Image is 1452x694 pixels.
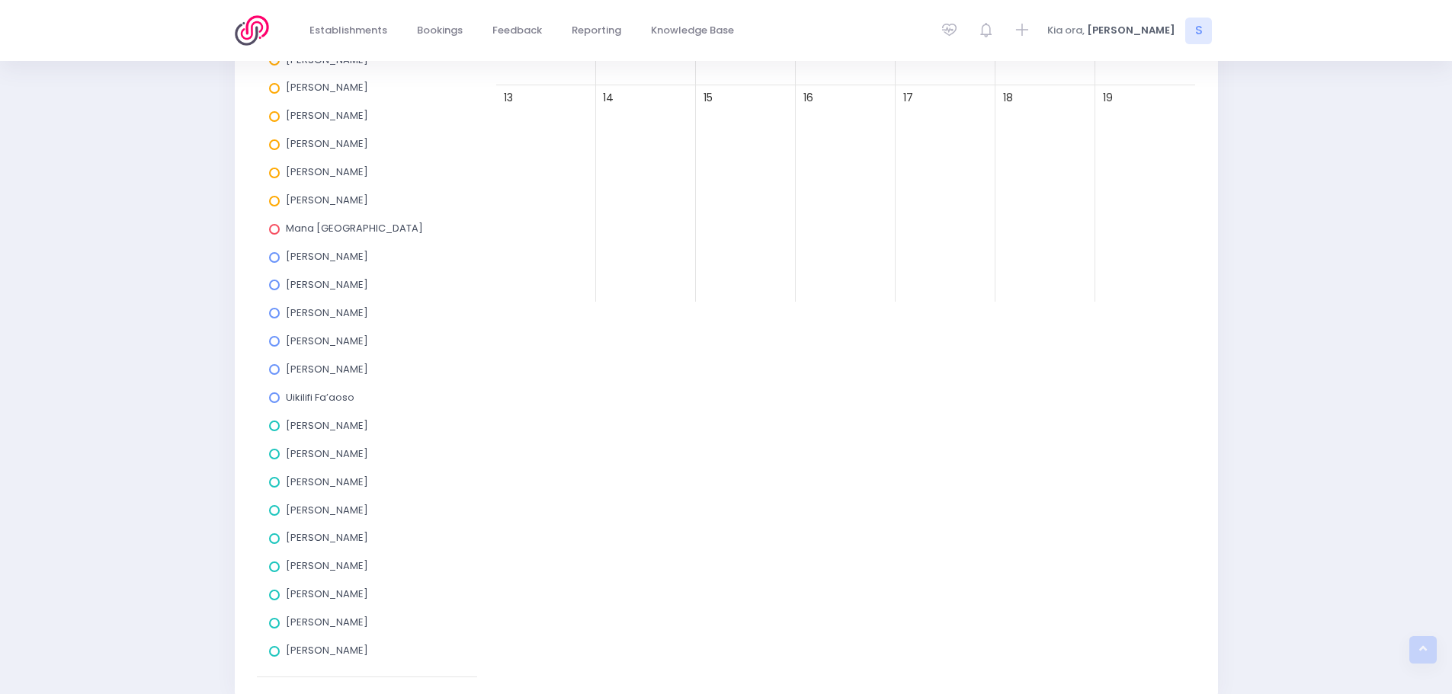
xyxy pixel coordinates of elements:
[286,277,368,292] span: [PERSON_NAME]
[286,136,368,151] span: [PERSON_NAME]
[297,16,400,46] a: Establishments
[286,503,368,517] span: [PERSON_NAME]
[286,615,368,629] span: [PERSON_NAME]
[286,80,368,94] span: [PERSON_NAME]
[286,249,368,264] span: [PERSON_NAME]
[286,643,368,657] span: [PERSON_NAME]
[559,16,634,46] a: Reporting
[898,88,918,108] span: 17
[286,305,368,320] span: [PERSON_NAME]
[286,390,354,405] span: Uikilifi Fa’aoso
[492,23,542,38] span: Feedback
[798,88,819,108] span: 16
[286,165,368,179] span: [PERSON_NAME]
[651,23,734,38] span: Knowledge Base
[286,108,368,123] span: [PERSON_NAME]
[1047,23,1085,38] span: Kia ora,
[286,446,368,461] span: [PERSON_NAME]
[286,221,423,235] span: Mana [GEOGRAPHIC_DATA]
[498,88,519,108] span: 13
[1185,18,1212,44] span: S
[405,16,476,46] a: Bookings
[598,88,619,108] span: 14
[639,16,747,46] a: Knowledge Base
[235,15,278,46] img: Logo
[286,418,368,433] span: [PERSON_NAME]
[480,16,555,46] a: Feedback
[286,475,368,489] span: [PERSON_NAME]
[1087,23,1175,38] span: [PERSON_NAME]
[417,23,463,38] span: Bookings
[1098,88,1118,108] span: 19
[286,334,368,348] span: [PERSON_NAME]
[286,587,368,601] span: [PERSON_NAME]
[286,558,368,573] span: [PERSON_NAME]
[698,88,719,108] span: 15
[572,23,621,38] span: Reporting
[286,362,368,376] span: [PERSON_NAME]
[286,530,368,545] span: [PERSON_NAME]
[998,88,1018,108] span: 18
[286,193,368,207] span: [PERSON_NAME]
[309,23,387,38] span: Establishments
